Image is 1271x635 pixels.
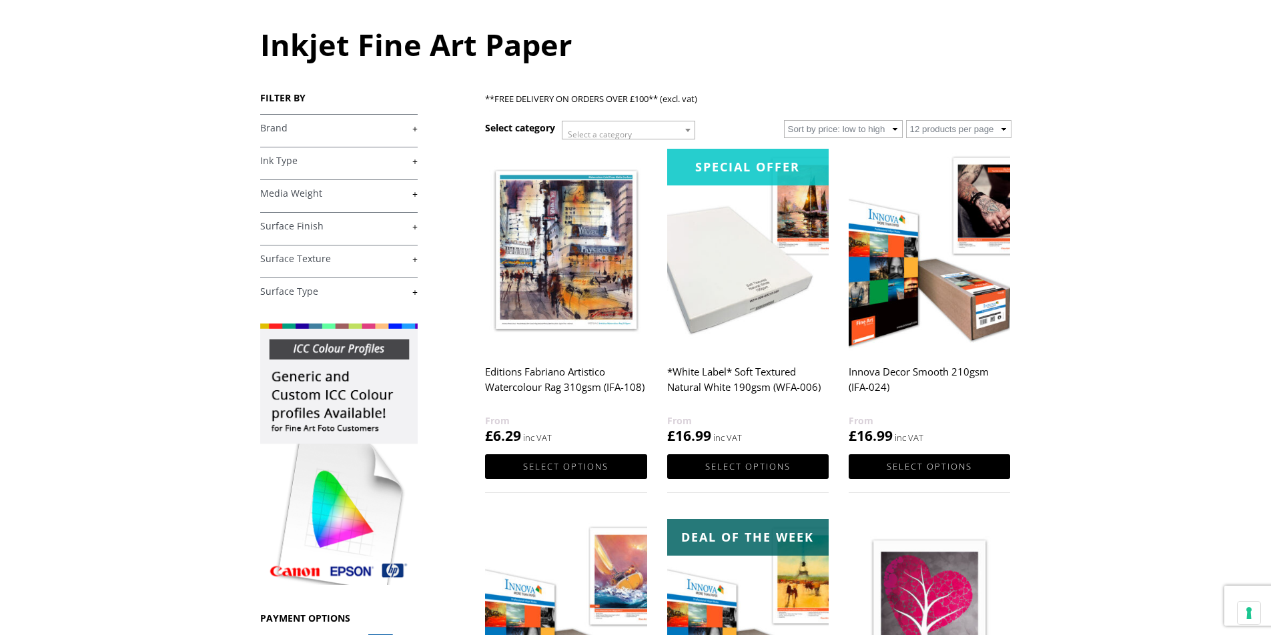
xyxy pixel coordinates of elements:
[260,91,418,104] h3: FILTER BY
[485,149,647,446] a: Editions Fabriano Artistico Watercolour Rag 310gsm (IFA-108) £6.29
[260,179,418,206] h4: Media Weight
[485,91,1011,107] p: **FREE DELIVERY ON ORDERS OVER £100** (excl. vat)
[849,149,1010,351] img: Innova Decor Smooth 210gsm (IFA-024)
[1238,602,1260,624] button: Your consent preferences for tracking technologies
[260,612,418,624] h3: PAYMENT OPTIONS
[260,122,418,135] a: +
[667,149,829,446] a: Special Offer*White Label* Soft Textured Natural White 190gsm (WFA-006) £16.99
[849,454,1010,479] a: Select options for “Innova Decor Smooth 210gsm (IFA-024)”
[260,155,418,167] a: +
[260,285,418,298] a: +
[260,147,418,173] h4: Ink Type
[260,24,1011,65] h1: Inkjet Fine Art Paper
[485,426,493,445] span: £
[485,454,647,479] a: Select options for “Editions Fabriano Artistico Watercolour Rag 310gsm (IFA-108)”
[485,426,521,445] bdi: 6.29
[667,426,675,445] span: £
[260,245,418,271] h4: Surface Texture
[260,220,418,233] a: +
[784,120,903,138] select: Shop order
[260,253,418,265] a: +
[667,426,711,445] bdi: 16.99
[667,454,829,479] a: Select options for “*White Label* Soft Textured Natural White 190gsm (WFA-006)”
[849,426,857,445] span: £
[849,426,893,445] bdi: 16.99
[485,121,555,134] h3: Select category
[260,324,418,585] img: promo
[485,360,647,413] h2: Editions Fabriano Artistico Watercolour Rag 310gsm (IFA-108)
[667,149,829,185] div: Special Offer
[667,149,829,351] img: *White Label* Soft Textured Natural White 190gsm (WFA-006)
[568,129,632,140] span: Select a category
[849,149,1010,446] a: Innova Decor Smooth 210gsm (IFA-024) £16.99
[260,212,418,239] h4: Surface Finish
[667,519,829,556] div: Deal of the week
[849,360,1010,413] h2: Innova Decor Smooth 210gsm (IFA-024)
[485,149,647,351] img: Editions Fabriano Artistico Watercolour Rag 310gsm (IFA-108)
[667,360,829,413] h2: *White Label* Soft Textured Natural White 190gsm (WFA-006)
[260,187,418,200] a: +
[260,114,418,141] h4: Brand
[260,277,418,304] h4: Surface Type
